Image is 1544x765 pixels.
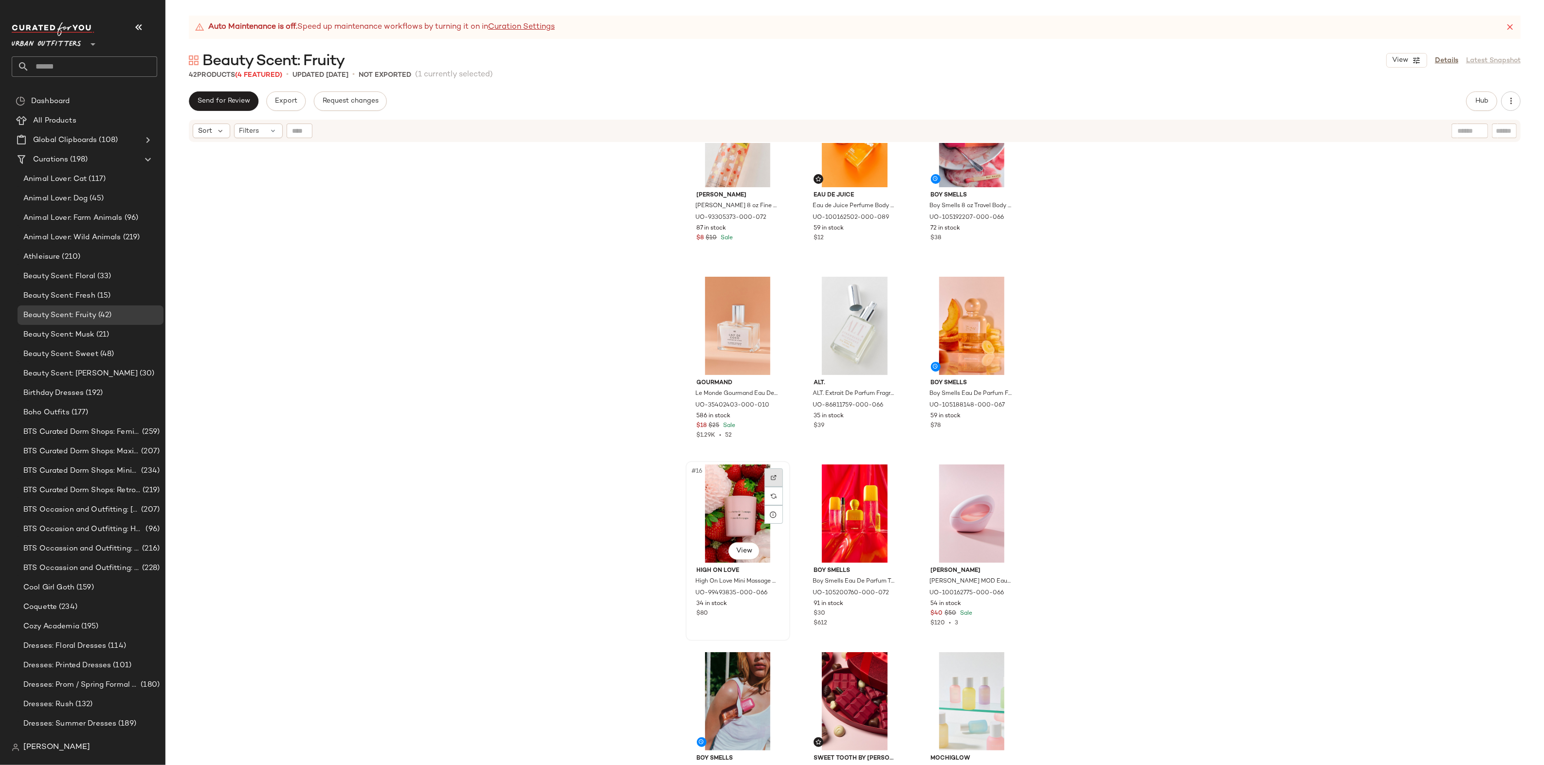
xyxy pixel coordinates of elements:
span: (159) [74,582,94,593]
span: 586 in stock [697,412,731,421]
span: (42) [96,310,112,321]
span: Animal Lover: Dog [23,193,88,204]
span: Export [274,97,297,105]
span: Animal Lover: Farm Animals [23,213,123,224]
span: BTS Occassion and Outfitting: First Day Fits [23,563,140,574]
img: 100162775_066_b [923,464,1021,563]
span: $38 [931,234,942,243]
span: Dresses: Printed Dresses [23,660,111,671]
span: (96) [144,524,160,535]
span: Dresses: Rush [23,699,73,710]
span: Dashboard [31,96,70,107]
span: (219) [121,232,140,243]
a: Curation Settings [488,21,555,33]
img: svg%3e [16,96,25,106]
span: Dresses: Summer Wedding Guest [23,738,139,749]
span: $120 [931,620,945,626]
span: (45) [88,193,104,204]
span: (33) [95,271,111,282]
span: (177) [70,407,89,418]
span: (132) [73,699,93,710]
img: cfy_white_logo.C9jOOHJF.svg [12,22,94,36]
span: 87 in stock [697,224,727,233]
span: $8 [697,234,704,243]
img: 86811759_066_b [806,277,904,375]
span: (216) [140,543,160,554]
span: UO-100162502-000-089 [813,213,889,222]
span: All Products [33,115,76,126]
strong: Auto Maintenance is off. [208,21,297,33]
img: svg%3e [771,475,777,480]
span: (189) [116,718,136,729]
span: UO-99493835-000-066 [696,589,768,598]
button: Export [266,91,306,111]
span: Birthday Dresses [23,388,84,399]
span: 59 in stock [931,412,961,421]
span: Animal Lover: Wild Animals [23,232,121,243]
span: Hub [1475,97,1489,105]
img: svg%3e [12,744,19,751]
p: Not Exported [359,70,411,80]
button: Send for Review [189,91,258,111]
span: Boy Smells 8 oz Travel Body Mist in Lycheelicious at Urban Outfitters [930,202,1012,211]
span: Cozy Academia [23,621,79,632]
img: svg%3e [816,176,821,182]
img: 105200760_072_b [806,464,904,563]
span: Beauty Scent: Fruity [202,52,345,71]
span: BTS Curated Dorm Shops: Retro+ Boho [23,485,141,496]
span: BTS Occasion and Outfitting: Homecoming Dresses [23,524,144,535]
span: (108) [97,135,118,146]
span: [PERSON_NAME] 8 oz Fine Fragrance Mist in Hyped AF at Urban Outfitters [696,202,778,211]
span: Eau de Juice Perfume Body Mist in Good Energy at Urban Outfitters [813,202,895,211]
span: (228) [140,563,160,574]
span: 54 in stock [931,600,962,608]
span: (4 Featured) [235,71,282,79]
span: [PERSON_NAME] [697,191,779,200]
span: (117) [87,174,106,185]
span: $612 [814,620,827,626]
span: Boho Outfits [23,407,70,418]
span: (210) [60,251,80,263]
span: (198) [68,154,88,165]
span: • [716,432,726,439]
img: svg%3e [189,55,199,65]
span: Beauty Scent: [PERSON_NAME] [23,368,138,379]
span: Boy Smells Eau De Parfum Travel Fragrance in Citrush at Urban Outfitters [813,577,895,586]
span: 72 in stock [931,224,961,233]
span: Athleisure [23,251,60,263]
span: View [736,547,752,555]
span: Sort [198,126,212,136]
span: Sale [722,423,736,429]
span: Curations [33,154,68,165]
span: 52 [726,432,732,439]
span: (192) [84,388,103,399]
span: (120) [139,738,160,749]
span: Urban Outfitters [12,33,81,51]
span: (30) [138,368,155,379]
span: Boy Smells [931,191,1013,200]
span: $39 [814,422,824,430]
span: Eau de Juice [814,191,896,200]
span: Beauty Scent: Musk [23,329,94,340]
span: (259) [140,427,160,438]
span: Mochiglow [931,754,1013,763]
span: ALT. Extrait De Parfum Fragrance in Strawberry Milkshake at Urban Outfitters [813,390,895,398]
span: 42 [189,71,197,79]
button: Request changes [314,91,387,111]
span: Dresses: Summer Dresses [23,718,116,729]
span: UO-105200760-000-072 [813,589,889,598]
span: Request changes [322,97,379,105]
span: $80 [697,609,708,618]
span: Beauty Scent: Fresh [23,290,95,302]
span: Gourmand [697,379,779,388]
span: (207) [139,446,160,457]
span: (1 currently selected) [415,69,493,81]
span: BTS Occassion and Outfitting: Campus Lounge [23,543,140,554]
span: UO-86811759-000-066 [813,401,883,410]
span: (21) [94,329,109,340]
span: Sale [959,610,973,617]
span: (101) [111,660,131,671]
img: 95136693_072_b [923,652,1021,750]
img: svg%3e [771,493,777,499]
span: BTS Curated Dorm Shops: Maximalist [23,446,139,457]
